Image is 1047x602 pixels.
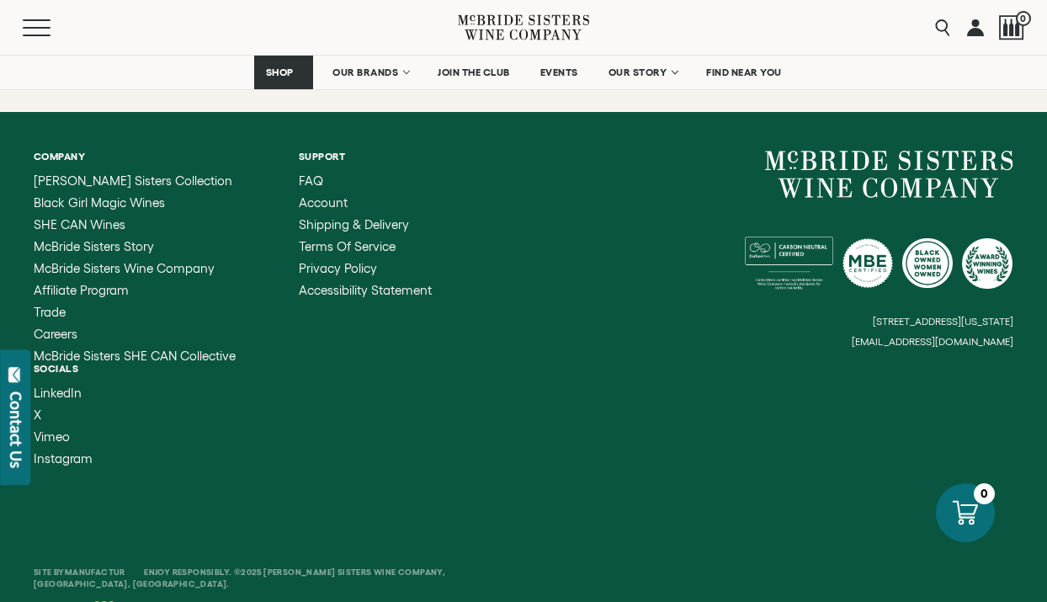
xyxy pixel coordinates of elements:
[529,56,589,89] a: EVENTS
[34,567,445,589] span: Enjoy Responsibly. ©2025 [PERSON_NAME] Sisters Wine Company, [GEOGRAPHIC_DATA], [GEOGRAPHIC_DATA].
[34,195,165,210] span: Black Girl Magic Wines
[34,283,129,297] span: Affiliate Program
[34,196,236,210] a: Black Girl Magic Wines
[34,386,93,400] a: LinkedIn
[34,429,70,444] span: Vimeo
[34,218,236,232] a: SHE CAN Wines
[65,567,125,577] a: Manufactur
[299,284,432,297] a: Accessibility Statement
[438,67,510,78] span: JOIN THE CLUB
[34,284,236,297] a: Affiliate Program
[299,239,396,253] span: Terms of Service
[34,452,93,466] a: Instagram
[299,195,348,210] span: Account
[299,218,432,232] a: Shipping & Delivery
[34,306,236,319] a: Trade
[695,56,793,89] a: FIND NEAR YOU
[34,217,125,232] span: SHE CAN Wines
[23,19,83,36] button: Mobile Menu Trigger
[34,386,82,400] span: LinkedIn
[34,262,236,275] a: McBride Sisters Wine Company
[299,217,409,232] span: Shipping & Delivery
[299,173,323,188] span: FAQ
[34,240,236,253] a: McBride Sisters Story
[34,451,93,466] span: Instagram
[34,173,232,188] span: [PERSON_NAME] Sisters Collection
[34,349,236,363] span: McBride Sisters SHE CAN Collective
[427,56,521,89] a: JOIN THE CLUB
[265,67,294,78] span: SHOP
[34,261,215,275] span: McBride Sisters Wine Company
[332,67,398,78] span: OUR BRANDS
[34,408,41,422] span: X
[34,328,236,341] a: Careers
[34,327,77,341] span: Careers
[598,56,688,89] a: OUR STORY
[34,305,66,319] span: Trade
[34,430,93,444] a: Vimeo
[8,392,24,468] div: Contact Us
[706,67,782,78] span: FIND NEAR YOU
[540,67,578,78] span: EVENTS
[34,174,236,188] a: McBride Sisters Collection
[299,283,432,297] span: Accessibility Statement
[34,239,154,253] span: McBride Sisters Story
[299,196,432,210] a: Account
[299,261,377,275] span: Privacy Policy
[254,56,313,89] a: SHOP
[852,336,1013,348] small: [EMAIL_ADDRESS][DOMAIN_NAME]
[322,56,418,89] a: OUR BRANDS
[34,567,127,577] span: Site By
[765,151,1013,198] a: McBride Sisters Wine Company
[873,316,1013,327] small: [STREET_ADDRESS][US_STATE]
[299,262,432,275] a: Privacy Policy
[609,67,667,78] span: OUR STORY
[34,349,236,363] a: McBride Sisters SHE CAN Collective
[34,408,93,422] a: X
[974,483,995,504] div: 0
[1016,11,1031,26] span: 0
[299,240,432,253] a: Terms of Service
[299,174,432,188] a: FAQ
